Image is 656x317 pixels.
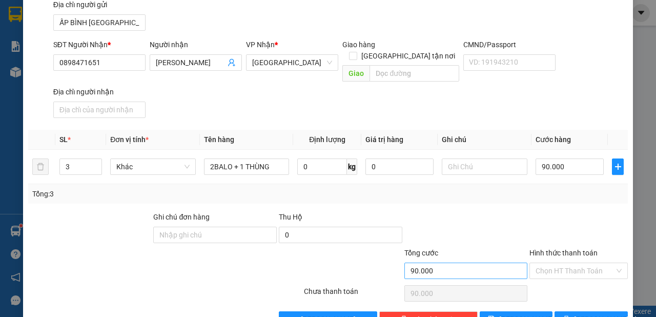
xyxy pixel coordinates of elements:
input: Địa chỉ của người nhận [53,102,146,118]
span: Thu Hộ [279,213,302,221]
span: SL [59,135,68,144]
div: Mỹ Long [9,9,113,21]
div: [PERSON_NAME] [9,21,113,33]
span: Khác [116,159,190,174]
th: Ghi chú [438,130,531,150]
span: Giá trị hàng [365,135,403,144]
span: Sài Gòn [252,55,332,70]
div: CHỊ TRÂN [120,32,224,44]
span: Tên hàng [204,135,234,144]
div: Chưa thanh toán [303,286,403,304]
span: [GEOGRAPHIC_DATA] tận nơi [357,50,459,62]
span: Gửi: [9,10,25,21]
span: Tổng cước [404,249,438,257]
span: Giao [342,65,370,82]
input: Dọc đường [370,65,459,82]
label: Hình thức thanh toán [529,249,598,257]
input: Ghi Chú [442,158,527,175]
div: 0383976900 [9,33,113,48]
span: Định lượng [309,135,345,144]
div: ẤP 2 [GEOGRAPHIC_DATA] [9,48,113,72]
span: user-add [228,58,236,67]
span: Nhận: [120,9,145,19]
input: Ghi chú đơn hàng [153,227,277,243]
div: [GEOGRAPHIC_DATA] [120,9,224,32]
span: Cước hàng [536,135,571,144]
input: VD: Bàn, Ghế [204,158,290,175]
button: plus [612,158,624,175]
span: kg [347,158,357,175]
div: 0586693174 [120,44,224,58]
span: Giao hàng [342,41,375,49]
div: Địa chỉ người nhận [53,86,146,97]
input: Địa chỉ của người gửi [53,14,146,31]
span: Đơn vị tính [110,135,149,144]
div: SĐT Người Nhận [53,39,146,50]
input: 0 [365,158,434,175]
span: plus [612,163,623,171]
div: Người nhận [150,39,242,50]
div: Tổng: 3 [32,188,254,200]
button: delete [32,158,49,175]
span: VP Nhận [246,41,275,49]
div: CMND/Passport [463,39,556,50]
label: Ghi chú đơn hàng [153,213,210,221]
